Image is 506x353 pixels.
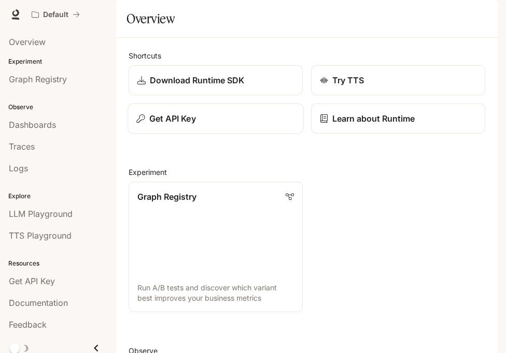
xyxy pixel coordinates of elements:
[129,50,485,61] h2: Shortcuts
[27,4,85,25] button: All workspaces
[150,74,244,86] p: Download Runtime SDK
[128,104,303,134] button: Get API Key
[311,104,485,134] a: Learn about Runtime
[126,8,175,29] h1: Overview
[311,65,485,95] a: Try TTS
[137,283,294,303] p: Run A/B tests and discover which variant best improves your business metrics
[129,182,303,312] a: Graph RegistryRun A/B tests and discover which variant best improves your business metrics
[149,112,196,125] p: Get API Key
[332,74,364,86] p: Try TTS
[129,167,485,178] h2: Experiment
[332,112,415,125] p: Learn about Runtime
[129,65,303,95] a: Download Runtime SDK
[137,190,196,203] p: Graph Registry
[43,10,68,19] p: Default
